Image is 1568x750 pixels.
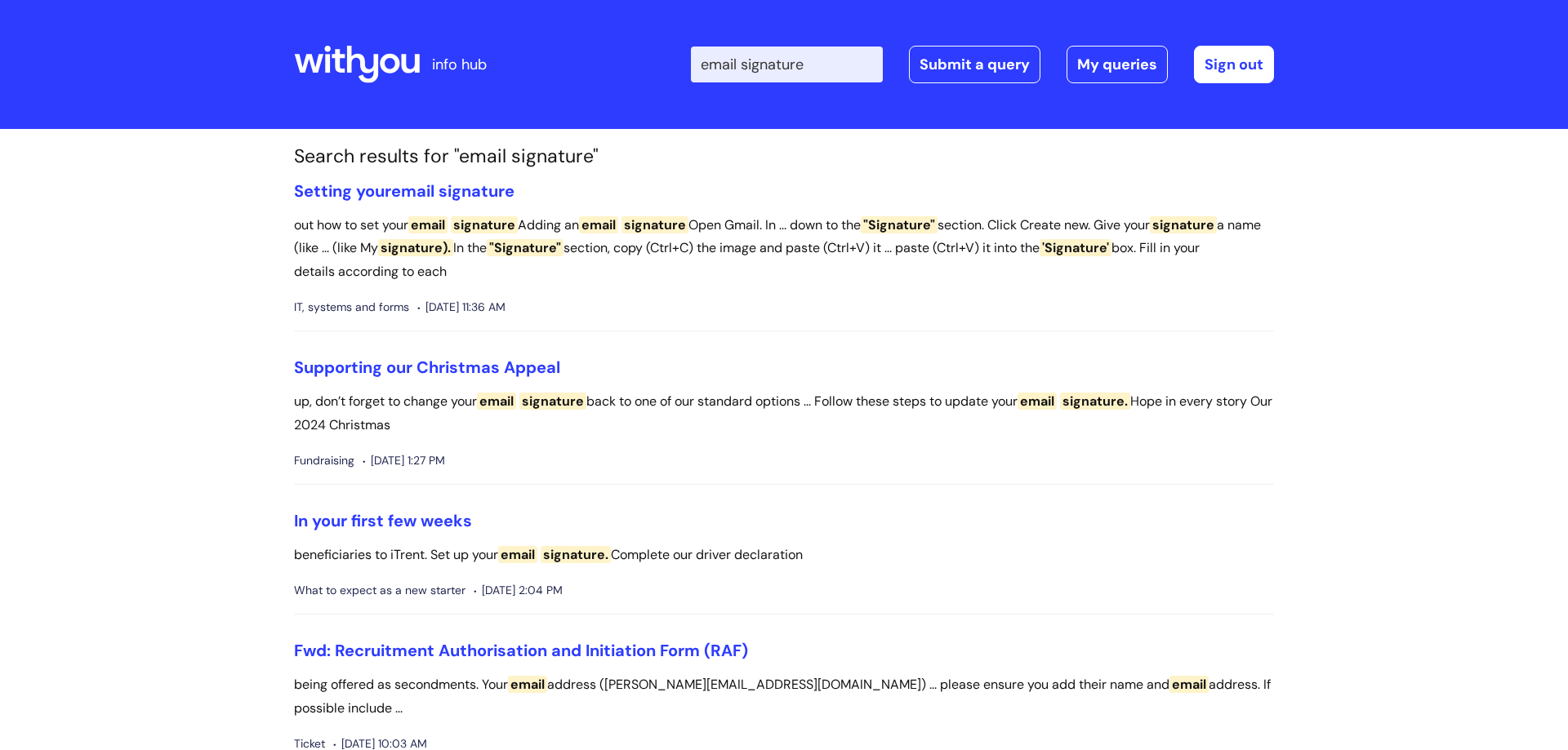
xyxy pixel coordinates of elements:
p: beneficiaries to iTrent. Set up your Complete our driver declaration [294,544,1274,567]
span: "Signature" [861,216,938,233]
span: email [579,216,618,233]
span: email [1169,676,1209,693]
span: IT, systems and forms [294,297,409,317]
span: signature [621,216,688,233]
span: signature [1150,216,1217,233]
span: signature. [1060,393,1130,410]
a: My queries [1067,46,1168,83]
span: email [391,180,434,202]
div: | - [691,46,1274,83]
span: signature [451,216,518,233]
span: email [508,676,547,693]
span: [DATE] 11:36 AM [417,297,506,317]
span: Fundraising [294,450,354,471]
a: Setting youremail signature [294,180,514,202]
span: [DATE] 2:04 PM [474,580,563,601]
span: signature. [541,546,611,563]
a: In your first few weeks [294,510,472,531]
a: Sign out [1194,46,1274,83]
p: being offered as secondments. Your address ([PERSON_NAME][EMAIL_ADDRESS][DOMAIN_NAME]) ... please... [294,673,1274,721]
span: 'Signature' [1040,239,1111,256]
a: Submit a query [909,46,1040,83]
a: Fwd: Recruitment Authorisation and Initiation Form (RAF) [294,640,748,661]
span: email [408,216,448,233]
h1: Search results for "email signature" [294,145,1274,168]
span: signature). [378,239,453,256]
span: What to expect as a new starter [294,580,465,601]
span: signature [439,180,514,202]
p: info hub [432,51,487,78]
span: [DATE] 1:27 PM [363,450,445,471]
span: "Signature" [487,239,563,256]
p: out how to set your Adding an Open Gmail. In ... down to the section. Click Create new. Give your... [294,214,1274,284]
span: signature [519,393,586,410]
input: Search [691,47,883,82]
span: email [477,393,516,410]
span: email [498,546,537,563]
p: up, don’t forget to change your back to one of our standard options ... Follow these steps to upd... [294,390,1274,437]
a: Supporting our Christmas Appeal [294,357,560,378]
span: email [1018,393,1057,410]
